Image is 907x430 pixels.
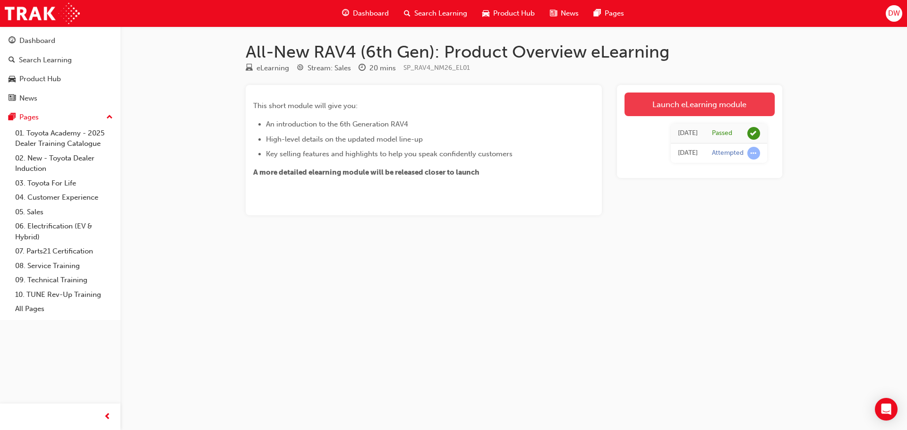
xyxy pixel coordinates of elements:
[414,8,467,19] span: Search Learning
[4,70,117,88] a: Product Hub
[19,112,39,123] div: Pages
[11,273,117,287] a: 09. Technical Training
[4,32,117,50] a: Dashboard
[493,8,535,19] span: Product Hub
[359,64,366,73] span: clock-icon
[561,8,579,19] span: News
[625,93,775,116] a: Launch eLearning module
[19,93,37,104] div: News
[4,90,117,107] a: News
[5,3,80,24] img: Trak
[396,4,475,23] a: search-iconSearch Learning
[404,8,411,19] span: search-icon
[246,42,782,62] h1: All-New RAV4 (6th Gen): Product Overview eLearning
[586,4,632,23] a: pages-iconPages
[4,30,117,109] button: DashboardSearch LearningProduct HubNews
[9,37,16,45] span: guage-icon
[253,101,358,110] span: This short module will give you:
[11,151,117,176] a: 02. New - Toyota Dealer Induction
[875,398,898,421] div: Open Intercom Messenger
[266,135,423,143] span: High-level details on the updated model line-up
[19,74,61,84] div: Product Hub
[605,8,624,19] span: Pages
[253,168,479,177] span: A more detailed elearning module will be released closer to launch
[4,51,117,69] a: Search Learning
[257,63,289,74] div: eLearning
[678,148,698,159] div: Sat Sep 06 2025 09:51:42 GMT+1000 (Australian Eastern Standard Time)
[266,150,513,158] span: Key selling features and highlights to help you speak confidently customers
[11,302,117,316] a: All Pages
[747,147,760,160] span: learningRecordVerb_ATTEMPT-icon
[11,259,117,273] a: 08. Service Training
[11,205,117,219] a: 05. Sales
[19,35,55,46] div: Dashboard
[266,120,408,128] span: An introduction to the 6th Generation RAV4
[11,126,117,151] a: 01. Toyota Academy - 2025 Dealer Training Catalogue
[359,62,396,74] div: Duration
[19,55,72,66] div: Search Learning
[11,219,117,244] a: 06. Electrification (EV & Hybrid)
[9,94,16,103] span: news-icon
[747,127,760,140] span: learningRecordVerb_PASS-icon
[11,190,117,205] a: 04. Customer Experience
[712,149,744,158] div: Attempted
[11,176,117,191] a: 03. Toyota For Life
[886,5,902,22] button: DW
[246,62,289,74] div: Type
[712,129,732,138] div: Passed
[9,56,15,65] span: search-icon
[11,287,117,302] a: 10. TUNE Rev-Up Training
[308,63,351,74] div: Stream: Sales
[550,8,557,19] span: news-icon
[297,62,351,74] div: Stream
[369,63,396,74] div: 20 mins
[4,109,117,126] button: Pages
[475,4,542,23] a: car-iconProduct Hub
[9,113,16,122] span: pages-icon
[678,128,698,139] div: Sat Sep 06 2025 10:04:21 GMT+1000 (Australian Eastern Standard Time)
[104,411,111,423] span: prev-icon
[334,4,396,23] a: guage-iconDashboard
[542,4,586,23] a: news-iconNews
[594,8,601,19] span: pages-icon
[297,64,304,73] span: target-icon
[482,8,489,19] span: car-icon
[246,64,253,73] span: learningResourceType_ELEARNING-icon
[11,244,117,259] a: 07. Parts21 Certification
[403,64,470,72] span: Learning resource code
[353,8,389,19] span: Dashboard
[888,8,900,19] span: DW
[9,75,16,84] span: car-icon
[342,8,349,19] span: guage-icon
[106,111,113,124] span: up-icon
